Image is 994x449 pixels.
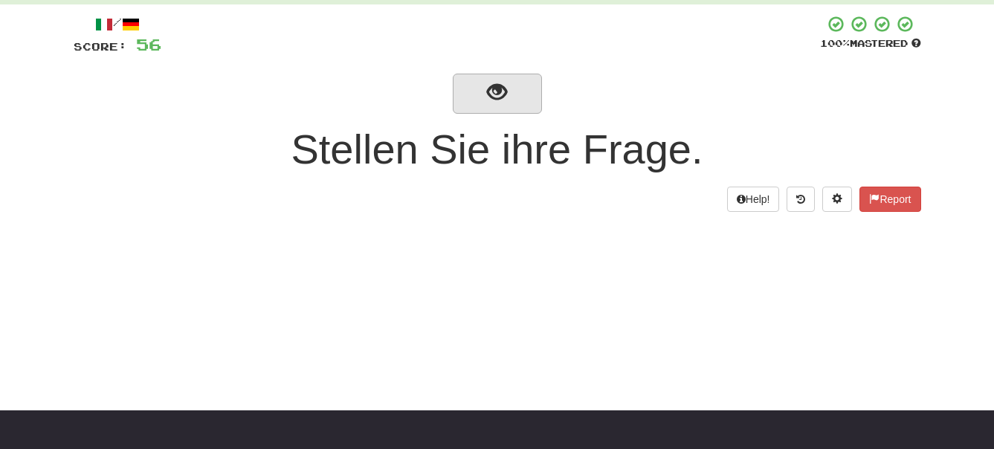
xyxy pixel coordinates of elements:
button: Round history (alt+y) [787,187,815,212]
div: / [74,15,161,33]
button: Report [859,187,920,212]
div: Mastered [820,37,921,51]
div: Stellen Sie ihre Frage. [74,120,921,179]
button: Help! [727,187,780,212]
button: show sentence [453,74,542,114]
span: Score: [74,40,127,53]
span: 56 [136,35,161,54]
span: 100 % [820,37,850,49]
